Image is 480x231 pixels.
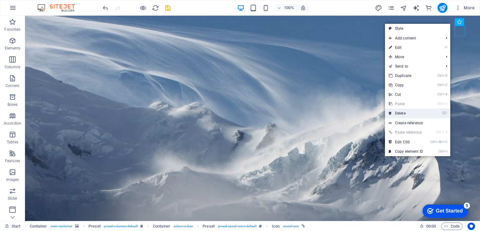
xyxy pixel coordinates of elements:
i: ⏎ [444,45,447,49]
button: 100% [275,4,297,12]
i: Ctrl [438,149,443,153]
a: ⌦Delete [385,109,427,118]
a: Send to [385,62,441,71]
span: . columns-box [173,223,193,230]
i: I [444,149,447,153]
button: save [164,4,172,12]
i: X [443,92,447,96]
button: reload [152,4,159,12]
p: Accordion [4,121,21,126]
p: Columns [5,64,20,69]
button: undo [102,4,109,12]
a: CtrlVPaste [385,99,427,109]
button: design [375,4,382,12]
p: Boxes [7,102,18,107]
button: navigator [400,4,407,12]
a: Ctrl⇧VPaste reference [385,128,427,137]
i: Save (Ctrl+S) [164,4,172,12]
button: More [452,3,477,13]
a: CtrlCCopy [385,80,427,90]
i: This element is linked [302,224,305,228]
p: Content [6,83,19,88]
i: Design (Ctrl+Alt+Y) [375,4,382,12]
p: Favorites [4,27,20,32]
p: Elements [5,46,21,51]
span: 00 00 [426,223,436,230]
p: Tables [7,140,18,145]
button: Click here to leave preview mode and continue editing [139,4,147,12]
i: Commerce [425,4,432,12]
a: CtrlAltCEdit CSS [385,137,427,147]
h6: Session time [420,223,436,230]
i: ⇧ [442,130,444,134]
p: Features [5,158,20,163]
h6: 100% [284,4,294,12]
div: 5 [46,1,52,8]
button: Usercentrics [467,223,475,230]
i: Ctrl [437,74,442,78]
a: ⏎Edit [385,43,427,52]
span: Click to select. Double-click to edit [88,223,101,230]
i: Alt [436,140,442,144]
i: Publish [439,4,446,12]
span: Click to select. Double-click to edit [153,223,170,230]
i: V [443,102,447,106]
i: This element contains a background [75,224,79,228]
span: . social-icon [282,223,299,230]
i: Ctrl [436,130,441,134]
span: More [455,5,475,11]
span: . preset-social-icons-default [217,223,257,230]
i: D [443,74,447,78]
i: Reload page [152,4,159,12]
button: Code [441,223,462,230]
a: Click to cancel selection. Double-click to open Pages [5,223,21,230]
p: Slider [8,196,17,201]
div: Get Started [18,7,45,13]
span: . main-container [50,223,72,230]
i: Ctrl [437,83,442,87]
button: text_generator [412,4,420,12]
i: Navigator [400,4,407,12]
i: Ctrl [437,92,442,96]
button: pages [387,4,395,12]
a: CtrlDDuplicate [385,71,427,80]
i: AI Writer [412,4,420,12]
i: C [443,83,447,87]
a: Style [385,24,450,33]
button: commerce [425,4,432,12]
button: publish [437,3,447,13]
i: Ctrl [437,102,442,106]
span: Add content [385,33,441,43]
i: On resize automatically adjust zoom level to fit chosen device. [300,5,306,11]
span: Move [385,52,441,62]
i: This element is a customizable preset [259,224,262,228]
nav: breadcrumb [30,223,305,230]
span: Code [444,223,460,230]
i: This element is a customizable preset [140,224,143,228]
i: C [443,140,447,144]
span: Click to select. Double-click to edit [30,223,47,230]
i: V [445,130,447,134]
span: . preset-columns-default [103,223,138,230]
a: CtrlXCut [385,90,427,99]
p: Images [6,177,19,182]
a: CtrlICopy element ID [385,147,427,156]
img: Editor Logo [36,4,83,12]
i: Ctrl [430,140,435,144]
i: Pages (Ctrl+Alt+S) [387,4,395,12]
a: Create reference [385,118,450,128]
span: Click to select. Double-click to edit [272,223,280,230]
i: ⌦ [442,111,447,115]
div: Get Started 5 items remaining, 0% complete [5,3,51,16]
i: Undo: Delete elements (Ctrl+Z) [102,4,109,12]
span: Click to select. Double-click to edit [202,223,215,230]
span: : [431,224,432,228]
